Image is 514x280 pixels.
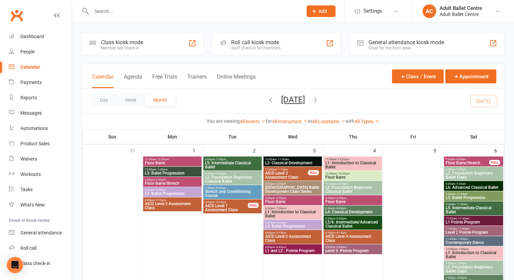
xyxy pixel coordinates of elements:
div: Messages [20,110,42,116]
div: Waivers [20,156,37,162]
span: - 6:30pm [335,197,346,200]
th: Thu [323,130,383,144]
span: - 1:00pm [457,237,468,241]
a: Payments [9,75,72,90]
span: - 8:00pm [335,207,346,210]
span: - 11:45am [457,217,469,220]
span: L2: Foundation Beginners Ballet Class [445,171,502,179]
span: - 9:30am [455,182,466,185]
span: - 4:00pm [456,276,467,279]
span: - 8:00pm [215,172,226,175]
div: Product Sales [20,141,50,146]
a: Workouts [9,167,72,182]
span: AICD Level 1 Assessment Class [205,204,248,212]
strong: for [266,118,272,124]
div: Workouts [20,171,41,177]
button: Calendar [92,73,114,88]
span: Level 3: Pointe Program [325,249,381,253]
span: - 6:30pm [275,197,286,200]
th: Sat [443,130,504,144]
div: 2 [253,145,262,156]
span: Settings [363,3,382,19]
span: - 7:30pm [275,207,286,210]
span: 5:00pm [265,182,321,185]
strong: at [308,118,312,124]
span: - 8:45pm [275,246,286,249]
th: Wed [263,130,323,144]
span: 6:00pm [144,178,200,181]
a: All Types [355,119,379,124]
div: 1 [193,145,202,156]
span: AICD Level 4 Assessment Class [325,234,381,243]
span: - 12:00pm [337,158,349,161]
div: People [20,49,35,54]
a: All events [240,119,266,124]
span: 12:00pm [445,248,502,251]
div: Roll call [20,245,36,251]
span: - 8:00pm [275,221,286,224]
button: Month [145,94,176,106]
span: 11:45am [445,237,502,241]
span: - 9:15pm [155,199,166,202]
span: Floor Barre/Stretch [144,181,200,185]
span: Floor Barre [325,200,381,204]
span: 6:30pm [205,172,260,175]
span: - 11:00am [455,193,468,196]
span: 8:00pm [265,231,321,234]
span: 8:00am [445,182,502,185]
strong: with [345,118,355,124]
span: 12:00pm [325,172,381,175]
a: All Instructors [272,119,308,124]
span: 6:30pm [325,207,381,210]
span: AICD Level 3 Assessment Class [265,171,308,179]
a: Roll call [9,241,72,256]
div: 6 [494,145,504,156]
span: 9:30am [445,193,502,196]
span: - 1:30pm [156,168,168,171]
span: L4: Classical Development [325,210,381,214]
span: 11:00am [445,217,502,220]
span: 6:00pm [265,197,321,200]
div: AC [423,4,436,18]
span: 2:30pm [445,276,502,279]
div: Open Intercom Messenger [7,257,23,273]
span: L2: Foundation Beginners Classical Ballet [205,175,260,183]
span: Contemporary Dance [445,241,502,245]
div: Staff check-in for members [231,46,280,50]
button: Trainers [187,73,207,88]
a: Product Sales [9,136,72,151]
div: 5 [433,145,443,156]
button: Free Trials [152,73,177,88]
div: Adult Ballet Centre [440,5,482,11]
span: - 6:00pm [275,182,286,185]
span: L5: Intermediate Classical Ballet [205,161,260,169]
div: Calendar [20,64,40,70]
span: 12:00pm [265,168,308,171]
span: - 1:15pm [277,168,288,171]
div: Payments [20,80,42,85]
span: - 9:30am [455,168,466,171]
a: General attendance kiosk mode [9,225,72,241]
span: Floor Barre/Stretch [445,161,490,165]
button: Class / Event [392,69,444,83]
span: - 9:15pm [215,201,226,204]
a: What's New [9,197,72,213]
span: - 11:00am [455,203,468,206]
a: Class kiosk mode [9,256,72,271]
span: 7:30pm [205,186,260,190]
span: 8:00pm [265,246,321,249]
button: Add [307,5,336,17]
span: 1:00pm [445,262,502,265]
div: Class kiosk mode [101,39,143,46]
span: 10:00am [265,158,321,161]
span: - 8:30pm [215,186,226,190]
span: L5: Intermediate Classical Ballet [445,206,502,214]
span: - 8:00am [455,158,466,161]
a: Calendar [9,60,72,75]
span: L3: Ballet Progression [144,192,200,196]
a: Clubworx [8,7,25,24]
span: L6: Advanced Classical Ballet [445,185,502,190]
a: Waivers [9,151,72,167]
span: AICD Level 3 Assessment Class [144,202,200,210]
span: 8:00am [445,168,502,171]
